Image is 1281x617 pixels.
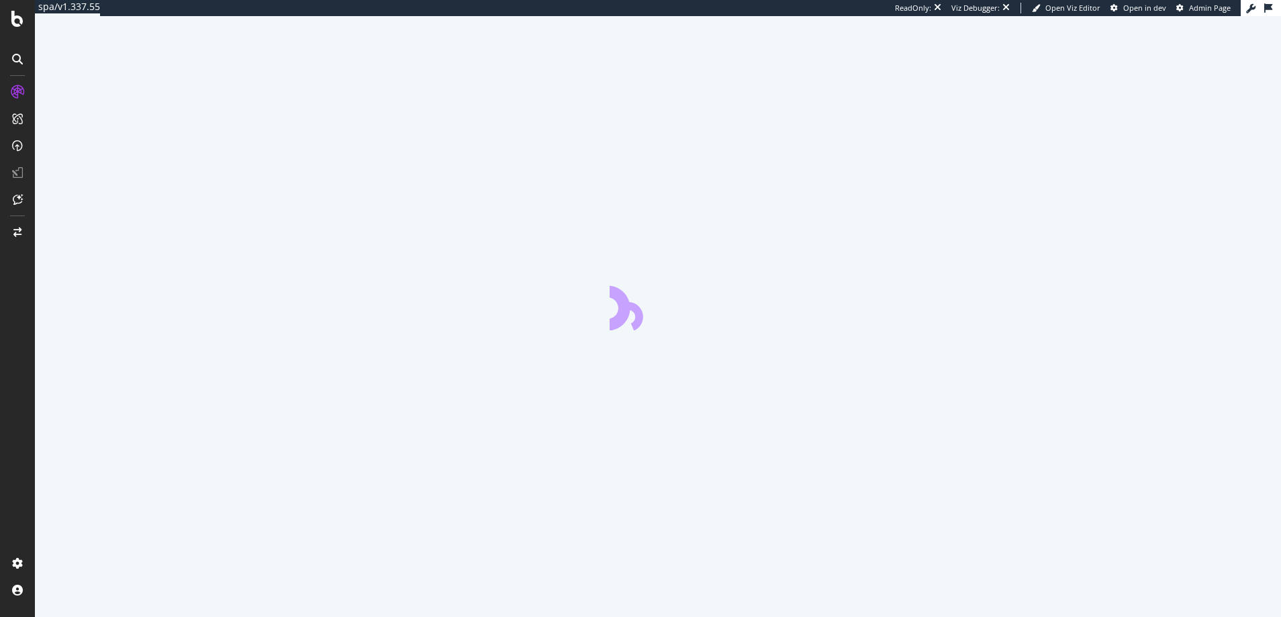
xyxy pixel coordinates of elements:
span: Open in dev [1123,3,1166,13]
a: Admin Page [1176,3,1231,13]
div: animation [610,282,706,330]
a: Open Viz Editor [1032,3,1100,13]
div: ReadOnly: [895,3,931,13]
div: Viz Debugger: [951,3,1000,13]
span: Admin Page [1189,3,1231,13]
a: Open in dev [1110,3,1166,13]
span: Open Viz Editor [1045,3,1100,13]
